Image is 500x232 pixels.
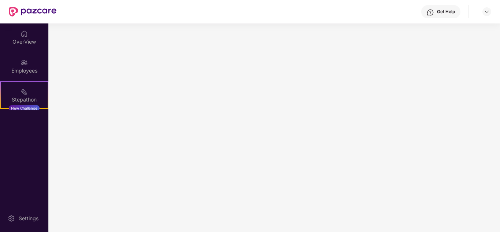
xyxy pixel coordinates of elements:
[8,215,15,222] img: svg+xml;base64,PHN2ZyBpZD0iU2V0dGluZy0yMHgyMCIgeG1sbnM9Imh0dHA6Ly93d3cudzMub3JnLzIwMDAvc3ZnIiB3aW...
[484,9,490,15] img: svg+xml;base64,PHN2ZyBpZD0iRHJvcGRvd24tMzJ4MzIiIHhtbG5zPSJodHRwOi8vd3d3LnczLm9yZy8yMDAwL3N2ZyIgd2...
[16,215,41,222] div: Settings
[21,59,28,66] img: svg+xml;base64,PHN2ZyBpZD0iRW1wbG95ZWVzIiB4bWxucz0iaHR0cDovL3d3dy53My5vcmcvMjAwMC9zdmciIHdpZHRoPS...
[437,9,455,15] div: Get Help
[21,30,28,37] img: svg+xml;base64,PHN2ZyBpZD0iSG9tZSIgeG1sbnM9Imh0dHA6Ly93d3cudzMub3JnLzIwMDAvc3ZnIiB3aWR0aD0iMjAiIG...
[9,7,56,16] img: New Pazcare Logo
[9,105,40,111] div: New Challenge
[21,88,28,95] img: svg+xml;base64,PHN2ZyB4bWxucz0iaHR0cDovL3d3dy53My5vcmcvMjAwMC9zdmciIHdpZHRoPSIyMSIgaGVpZ2h0PSIyMC...
[1,96,48,103] div: Stepathon
[427,9,434,16] img: svg+xml;base64,PHN2ZyBpZD0iSGVscC0zMngzMiIgeG1sbnM9Imh0dHA6Ly93d3cudzMub3JnLzIwMDAvc3ZnIiB3aWR0aD...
